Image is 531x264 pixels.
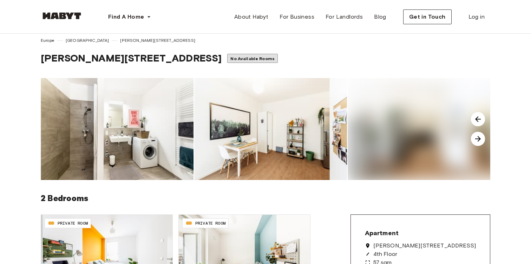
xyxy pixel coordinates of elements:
[374,13,386,21] span: Blog
[229,10,274,24] a: About Habyt
[66,37,109,44] span: [GEOGRAPHIC_DATA]
[373,251,397,257] span: 4th Floor
[365,229,399,237] span: Apartment
[468,13,485,21] span: Log in
[41,52,222,64] span: [PERSON_NAME][STREET_ADDRESS]
[409,13,446,21] span: Get in Touch
[463,10,490,24] a: Log in
[234,13,268,21] span: About Habyt
[120,37,195,44] span: [PERSON_NAME][STREET_ADDRESS]
[103,10,157,24] button: Find A Home
[195,220,225,226] span: PRIVATE ROOM
[108,13,144,21] span: Find A Home
[471,132,485,146] img: image-carousel-arrow
[41,37,54,44] span: Europe
[58,220,88,226] span: PRIVATE ROOM
[471,112,485,126] img: image-carousel-arrow
[230,56,275,61] span: No Available Rooms
[274,10,320,24] a: For Business
[373,243,476,249] span: [PERSON_NAME][STREET_ADDRESS]
[348,78,500,180] img: image
[41,191,490,206] h6: 2 Bedrooms
[41,78,194,180] img: image
[41,12,83,19] img: Habyt
[194,78,347,180] img: image
[280,13,314,21] span: For Business
[403,9,452,24] button: Get in Touch
[320,10,368,24] a: For Landlords
[326,13,363,21] span: For Landlords
[368,10,392,24] a: Blog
